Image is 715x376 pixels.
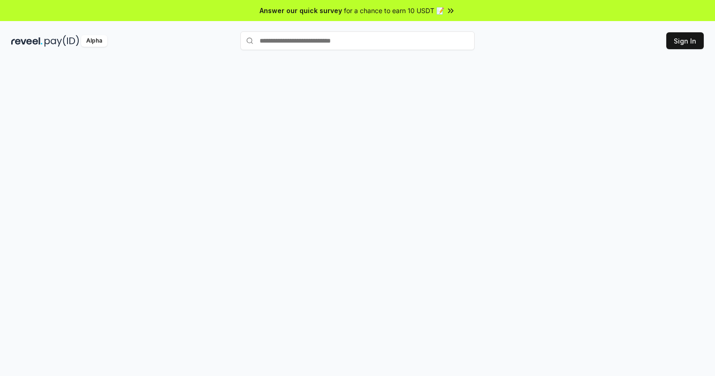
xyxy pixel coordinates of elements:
img: pay_id [45,35,79,47]
span: Answer our quick survey [260,6,342,15]
div: Alpha [81,35,107,47]
img: reveel_dark [11,35,43,47]
button: Sign In [666,32,704,49]
span: for a chance to earn 10 USDT 📝 [344,6,444,15]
